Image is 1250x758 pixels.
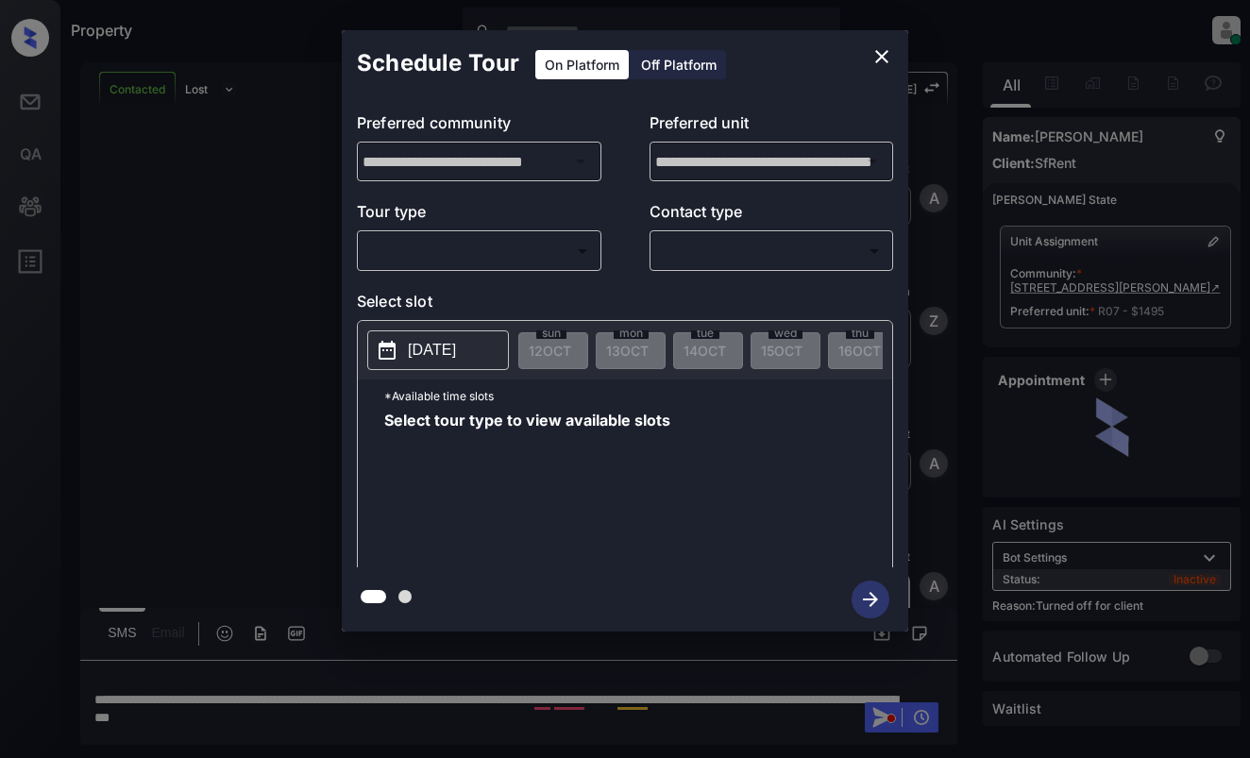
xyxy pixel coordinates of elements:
[408,339,456,362] p: [DATE]
[357,290,893,320] p: Select slot
[650,111,894,142] p: Preferred unit
[384,379,892,413] p: *Available time slots
[367,330,509,370] button: [DATE]
[863,38,901,76] button: close
[535,50,629,79] div: On Platform
[357,111,601,142] p: Preferred community
[357,200,601,230] p: Tour type
[632,50,726,79] div: Off Platform
[342,30,534,96] h2: Schedule Tour
[384,413,670,564] span: Select tour type to view available slots
[650,200,894,230] p: Contact type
